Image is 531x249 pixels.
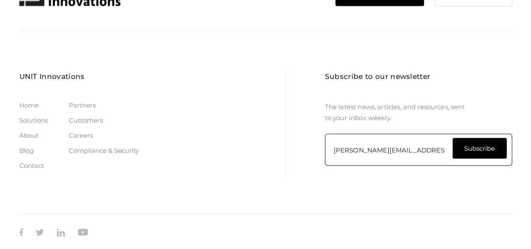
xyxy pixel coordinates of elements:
[489,209,531,249] iframe: Chat Widget
[19,163,44,169] a: Contact
[36,227,44,239] a: 
[453,138,507,159] input: Subscribe
[78,227,88,239] a: 
[19,73,139,81] h2: UNIT Innovations
[19,117,48,124] a: Solutions
[69,102,96,109] a: Partners
[325,134,512,166] input: Enter your work email
[69,147,139,154] a: Compliance & Security
[19,227,24,239] a: 
[325,102,472,123] p: The latest news, articles, and resources, sent to your inbox weekly.
[69,132,93,139] a: Careers
[19,132,39,139] a: About
[325,73,512,81] h2: Subscribe to our newsletter
[57,227,65,239] a: 
[325,134,512,166] form: Newsletter Form
[19,102,39,109] a: Home
[69,117,103,124] a: Customers
[19,147,34,154] a: Blog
